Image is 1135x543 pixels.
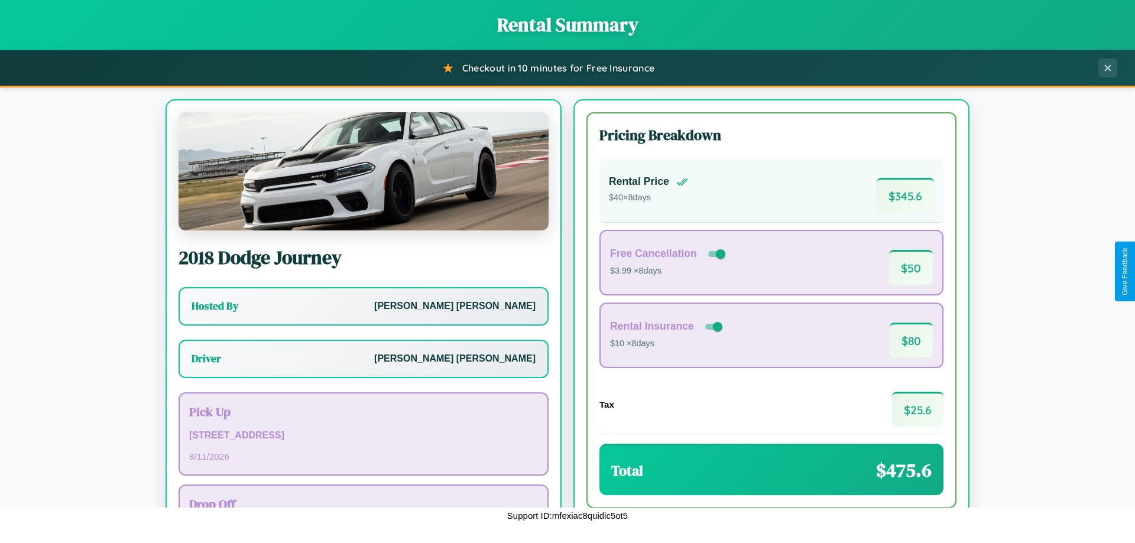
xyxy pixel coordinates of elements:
p: [PERSON_NAME] [PERSON_NAME] [374,350,536,368]
h1: Rental Summary [12,12,1123,38]
span: Checkout in 10 minutes for Free Insurance [462,62,654,74]
div: Give Feedback [1121,248,1129,295]
h4: Tax [599,399,614,409]
p: [PERSON_NAME] [PERSON_NAME] [374,298,536,315]
p: [STREET_ADDRESS] [189,427,538,444]
h3: Total [611,461,643,480]
h4: Rental Insurance [610,320,694,333]
p: Support ID: mfexiac8quidic5ot5 [507,508,628,524]
h3: Drop Off [189,495,538,512]
p: $3.99 × 8 days [610,264,728,279]
h3: Driver [192,352,221,366]
h3: Pricing Breakdown [599,125,943,145]
h2: 2018 Dodge Journey [179,245,549,271]
span: $ 80 [890,323,933,357]
h3: Hosted By [192,299,238,313]
h3: Pick Up [189,403,538,420]
p: 8 / 11 / 2026 [189,448,538,464]
span: $ 50 [889,250,933,285]
h4: Rental Price [609,175,669,188]
img: Dodge Journey [179,112,549,230]
p: $ 40 × 8 days [609,190,688,206]
h4: Free Cancellation [610,248,697,260]
p: $10 × 8 days [610,336,725,352]
span: $ 345.6 [877,178,934,213]
span: $ 25.6 [892,392,943,427]
span: $ 475.6 [876,457,932,483]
